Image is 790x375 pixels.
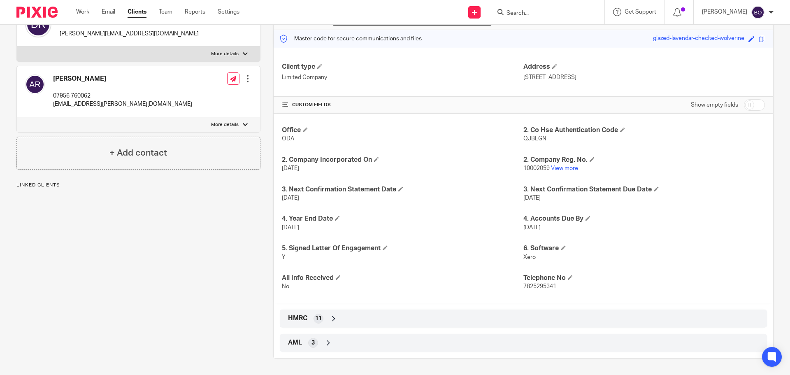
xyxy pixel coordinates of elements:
[523,195,541,201] span: [DATE]
[523,156,765,164] h4: 2. Company Reg. No.
[102,8,115,16] a: Email
[523,284,556,289] span: 7825295341
[625,9,656,15] span: Get Support
[211,121,239,128] p: More details
[211,51,239,57] p: More details
[282,254,286,260] span: Y
[282,244,523,253] h4: 5. Signed Letter Of Engagement
[691,101,738,109] label: Show empty fields
[523,214,765,223] h4: 4. Accounts Due By
[128,8,146,16] a: Clients
[53,75,192,83] h4: [PERSON_NAME]
[282,284,289,289] span: No
[523,254,536,260] span: Xero
[282,136,294,142] span: ODA
[282,63,523,71] h4: Client type
[60,30,199,38] p: [PERSON_NAME][EMAIL_ADDRESS][DOMAIN_NAME]
[288,338,302,347] span: AML
[282,102,523,108] h4: CUSTOM FIELDS
[311,339,315,347] span: 3
[282,195,299,201] span: [DATE]
[653,34,744,44] div: glazed-lavendar-checked-wolverine
[523,244,765,253] h4: 6. Software
[16,182,260,189] p: Linked clients
[282,214,523,223] h4: 4. Year End Date
[315,314,322,323] span: 11
[523,225,541,231] span: [DATE]
[53,100,192,108] p: [EMAIL_ADDRESS][PERSON_NAME][DOMAIN_NAME]
[523,274,765,282] h4: Telephone No
[218,8,239,16] a: Settings
[159,8,172,16] a: Team
[282,156,523,164] h4: 2. Company Incorporated On
[109,147,167,159] h4: + Add contact
[288,314,307,323] span: HMRC
[16,7,58,18] img: Pixie
[25,75,45,94] img: svg%3E
[282,165,299,171] span: [DATE]
[282,126,523,135] h4: Office
[523,136,546,142] span: QJBEGN
[523,185,765,194] h4: 3. Next Confirmation Statement Due Date
[282,73,523,82] p: Limited Company
[53,92,192,100] p: 07956 760062
[506,10,580,17] input: Search
[282,274,523,282] h4: All Info Received
[282,185,523,194] h4: 3. Next Confirmation Statement Date
[282,225,299,231] span: [DATE]
[523,165,550,171] span: 10002059
[76,8,89,16] a: Work
[702,8,747,16] p: [PERSON_NAME]
[280,35,422,43] p: Master code for secure communications and files
[523,126,765,135] h4: 2. Co Hse Authentication Code
[523,73,765,82] p: [STREET_ADDRESS]
[751,6,764,19] img: svg%3E
[551,165,578,171] a: View more
[523,63,765,71] h4: Address
[185,8,205,16] a: Reports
